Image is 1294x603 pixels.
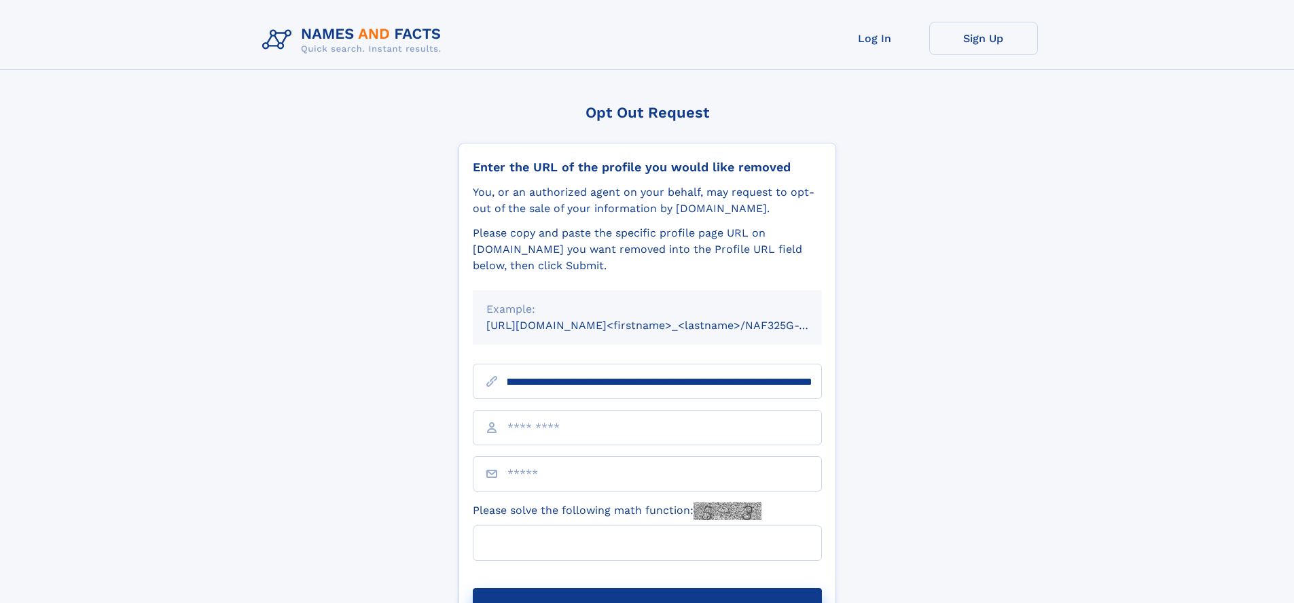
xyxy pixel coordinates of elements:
[486,319,848,332] small: [URL][DOMAIN_NAME]<firstname>_<lastname>/NAF325G-xxxxxxxx
[473,502,761,520] label: Please solve the following math function:
[473,160,822,175] div: Enter the URL of the profile you would like removed
[929,22,1038,55] a: Sign Up
[257,22,452,58] img: Logo Names and Facts
[821,22,929,55] a: Log In
[459,104,836,121] div: Opt Out Request
[473,225,822,274] div: Please copy and paste the specific profile page URL on [DOMAIN_NAME] you want removed into the Pr...
[473,184,822,217] div: You, or an authorized agent on your behalf, may request to opt-out of the sale of your informatio...
[486,301,808,317] div: Example:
